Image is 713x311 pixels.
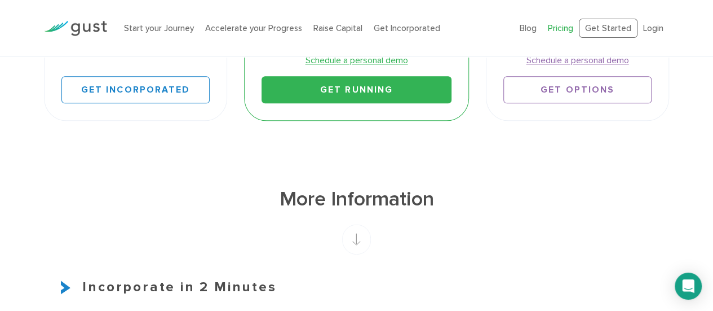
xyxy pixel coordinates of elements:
a: Get Incorporated [374,23,440,33]
a: Get Incorporated [61,76,210,103]
a: Get Running [262,76,451,103]
h3: Incorporate in 2 Minutes [44,277,669,297]
a: Login [643,23,663,33]
a: Get Started [579,19,637,38]
h1: More Information [44,186,669,213]
a: Get Options [503,76,652,103]
a: Pricing [548,23,573,33]
img: Gust Logo [44,21,107,36]
a: Blog [520,23,537,33]
a: Schedule a personal demo [262,54,451,67]
a: Start your Journey [124,23,194,33]
a: Raise Capital [313,23,362,33]
img: Start Icon X2 [61,281,74,294]
a: Accelerate your Progress [205,23,302,33]
div: Open Intercom Messenger [675,273,702,300]
a: Schedule a personal demo [503,54,652,67]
